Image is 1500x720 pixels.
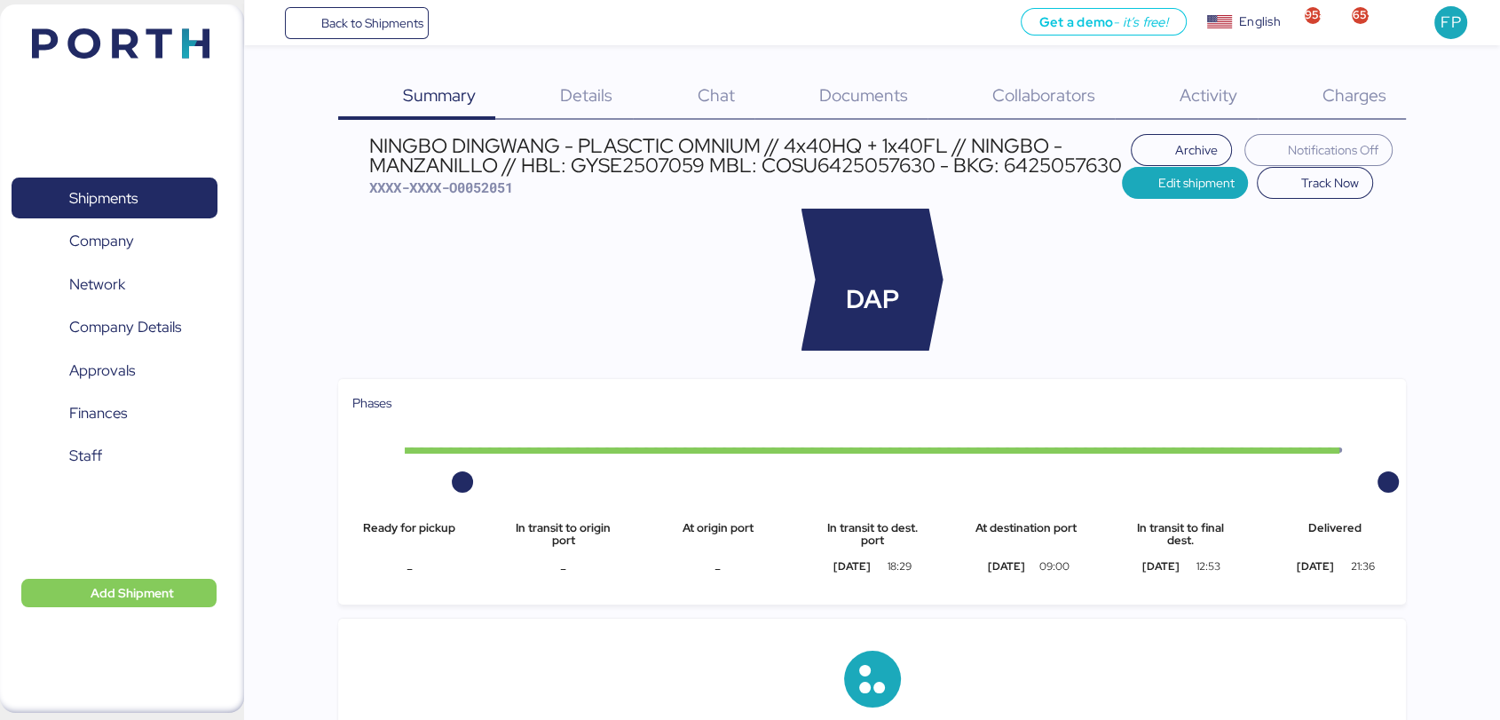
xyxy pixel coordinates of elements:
[1025,558,1083,574] div: 09:00
[1175,139,1218,161] span: Archive
[12,436,217,477] a: Staff
[12,178,217,218] a: Shipments
[69,443,102,469] span: Staff
[1122,167,1249,199] button: Edit shipment
[285,7,430,39] a: Back to Shipments
[352,558,466,580] div: -
[815,522,928,548] div: In transit to dest. port
[1301,172,1359,194] span: Track Now
[819,83,908,107] span: Documents
[1288,139,1378,161] span: Notifications Off
[992,83,1095,107] span: Collaborators
[1257,167,1373,199] button: Track Now
[560,83,612,107] span: Details
[1131,134,1232,166] button: Archive
[1124,558,1197,574] div: [DATE]
[1157,172,1234,194] span: Edit shipment
[403,83,476,107] span: Summary
[12,307,217,348] a: Company Details
[69,314,181,340] span: Company Details
[1180,83,1237,107] span: Activity
[91,582,174,604] span: Add Shipment
[661,522,775,548] div: At origin port
[1180,558,1237,574] div: 12:53
[69,272,125,297] span: Network
[1278,522,1392,548] div: Delivered
[815,558,888,574] div: [DATE]
[352,393,1392,413] div: Phases
[507,522,620,548] div: In transit to origin port
[1334,558,1392,574] div: 21:36
[369,136,1122,176] div: NINGBO DINGWANG - PLASCTIC OMNIUM // 4x40HQ + 1x40FL // NINGBO - MANZANILLO // HBL: GYSE2507059 M...
[507,558,620,580] div: -
[871,558,928,574] div: 18:29
[69,186,138,211] span: Shipments
[697,83,734,107] span: Chat
[1278,558,1352,574] div: [DATE]
[1244,134,1393,166] button: Notifications Off
[1124,522,1237,548] div: In transit to final dest.
[12,393,217,434] a: Finances
[21,579,217,607] button: Add Shipment
[69,228,134,254] span: Company
[969,558,1043,574] div: [DATE]
[255,8,285,38] button: Menu
[661,558,775,580] div: -
[846,281,899,319] span: DAP
[369,178,513,196] span: XXXX-XXXX-O0052051
[1441,11,1460,34] span: FP
[969,522,1083,548] div: At destination port
[320,12,422,34] span: Back to Shipments
[352,522,466,548] div: Ready for pickup
[12,264,217,305] a: Network
[1322,83,1386,107] span: Charges
[12,350,217,391] a: Approvals
[69,400,127,426] span: Finances
[1239,12,1280,31] div: English
[69,358,135,384] span: Approvals
[12,221,217,262] a: Company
